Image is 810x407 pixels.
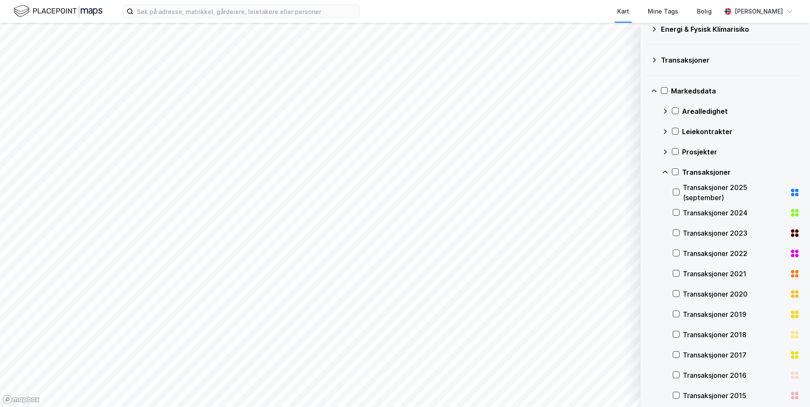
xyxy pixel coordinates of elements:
[697,6,712,16] div: Bolig
[683,330,786,340] div: Transaksjoner 2018
[683,350,786,360] div: Transaksjoner 2017
[661,24,800,34] div: Energi & Fysisk Klimarisiko
[3,395,40,404] a: Mapbox homepage
[683,182,786,203] div: Transaksjoner 2025 (september)
[133,5,360,18] input: Søk på adresse, matrikkel, gårdeiere, leietakere eller personer
[682,167,800,177] div: Transaksjoner
[682,106,800,116] div: Arealledighet
[661,55,800,65] div: Transaksjoner
[683,289,786,299] div: Transaksjoner 2020
[683,370,786,380] div: Transaksjoner 2016
[683,248,786,258] div: Transaksjoner 2022
[683,228,786,238] div: Transaksjoner 2023
[682,126,800,137] div: Leiekontrakter
[617,6,629,16] div: Kart
[648,6,678,16] div: Mine Tags
[683,208,786,218] div: Transaksjoner 2024
[683,269,786,279] div: Transaksjoner 2021
[671,86,800,96] div: Markedsdata
[682,147,800,157] div: Prosjekter
[683,309,786,319] div: Transaksjoner 2019
[768,366,810,407] div: Kontrollprogram for chat
[768,366,810,407] iframe: Chat Widget
[14,4,103,19] img: logo.f888ab2527a4732fd821a326f86c7f29.svg
[683,390,786,401] div: Transaksjoner 2015
[735,6,783,16] div: [PERSON_NAME]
